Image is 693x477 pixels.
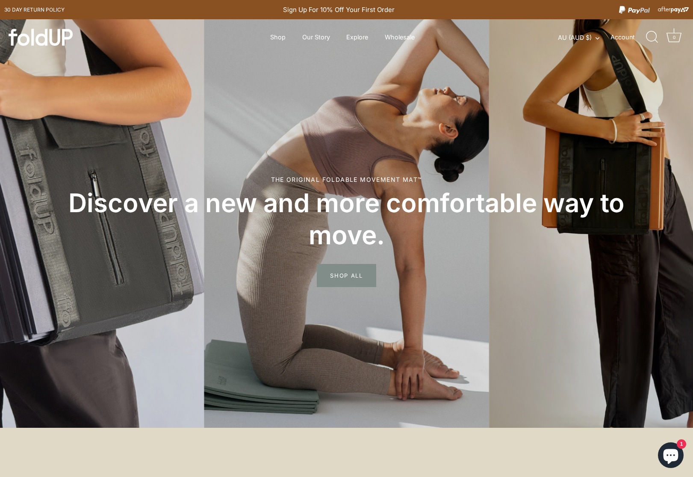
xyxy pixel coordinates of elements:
div: Primary navigation [249,29,436,45]
a: foldUP [9,29,136,46]
a: 30 day Return policy [4,5,65,15]
div: The original foldable movement mat™ [38,175,655,184]
a: Account [610,32,650,42]
a: Explore [339,29,376,45]
a: Cart [665,28,684,47]
div: 0 [670,33,678,41]
h2: Discover a new and more comfortable way to move. [38,187,655,251]
a: Our Story [295,29,337,45]
img: foldUP [9,29,73,46]
button: AU (AUD $) [558,34,609,41]
a: Search [643,28,662,47]
a: Wholesale [377,29,422,45]
inbox-online-store-chat: Shopify online store chat [655,442,686,470]
a: Shop [263,29,293,45]
span: SHOP ALL [317,264,376,287]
